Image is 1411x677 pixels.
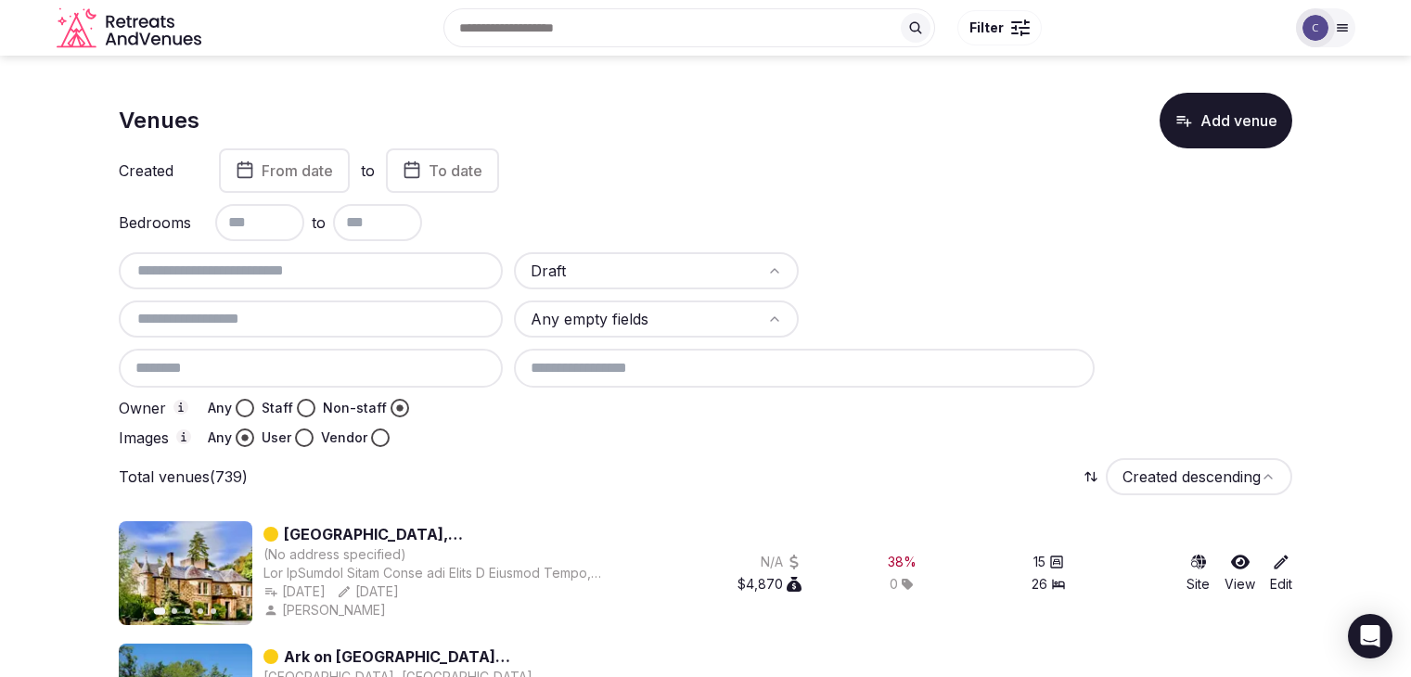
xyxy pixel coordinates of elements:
[263,582,326,601] button: [DATE]
[888,553,917,571] button: 38%
[312,211,326,234] span: to
[321,428,367,447] label: Vendor
[208,399,232,417] label: Any
[738,575,802,594] button: $4,870
[262,428,291,447] label: User
[969,19,1004,37] span: Filter
[1302,15,1328,41] img: Catherine Mesina
[119,215,193,230] label: Bedrooms
[119,163,193,178] label: Created
[219,148,350,193] button: From date
[1187,553,1210,594] a: Site
[1225,553,1255,594] a: View
[1032,575,1047,594] span: 26
[263,564,606,582] div: Lor IpSumdol Sitam Conse adi Elits D Eiusmod Tempo, Incididuntu Labor Etd’ma aliq enim adm ve qui...
[888,553,917,571] div: 38 %
[761,553,802,571] button: N/A
[429,161,482,180] span: To date
[262,399,293,417] label: Staff
[119,466,248,487] p: Total venues (739)
[262,161,333,180] span: From date
[119,429,193,446] label: Images
[119,521,252,625] img: Featured image for McArthur Manor, Perthshire - Tailored Scottish Retreats
[154,608,166,616] button: Go to slide 1
[1348,614,1392,658] div: Open Intercom Messenger
[361,160,375,181] label: to
[172,608,177,614] button: Go to slide 2
[198,608,203,614] button: Go to slide 4
[263,601,390,620] button: [PERSON_NAME]
[263,545,406,564] button: (No address specified)
[208,428,232,447] label: Any
[284,523,606,545] a: [GEOGRAPHIC_DATA], [GEOGRAPHIC_DATA] - Tailored Scottish Retreats
[1032,575,1066,594] button: 26
[957,10,1042,45] button: Filter
[337,582,399,601] button: [DATE]
[119,400,193,416] label: Owner
[176,429,191,444] button: Images
[57,7,205,49] a: Visit the homepage
[1270,553,1292,594] a: Edit
[173,400,188,415] button: Owner
[386,148,499,193] button: To date
[284,645,606,668] a: Ark on [GEOGRAPHIC_DATA][PERSON_NAME]
[1033,553,1045,571] span: 15
[323,399,387,417] label: Non-staff
[1160,93,1292,148] button: Add venue
[119,105,199,136] h1: Venues
[211,608,216,614] button: Go to slide 5
[185,608,190,614] button: Go to slide 3
[1033,553,1064,571] button: 15
[57,7,205,49] svg: Retreats and Venues company logo
[890,575,898,594] span: 0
